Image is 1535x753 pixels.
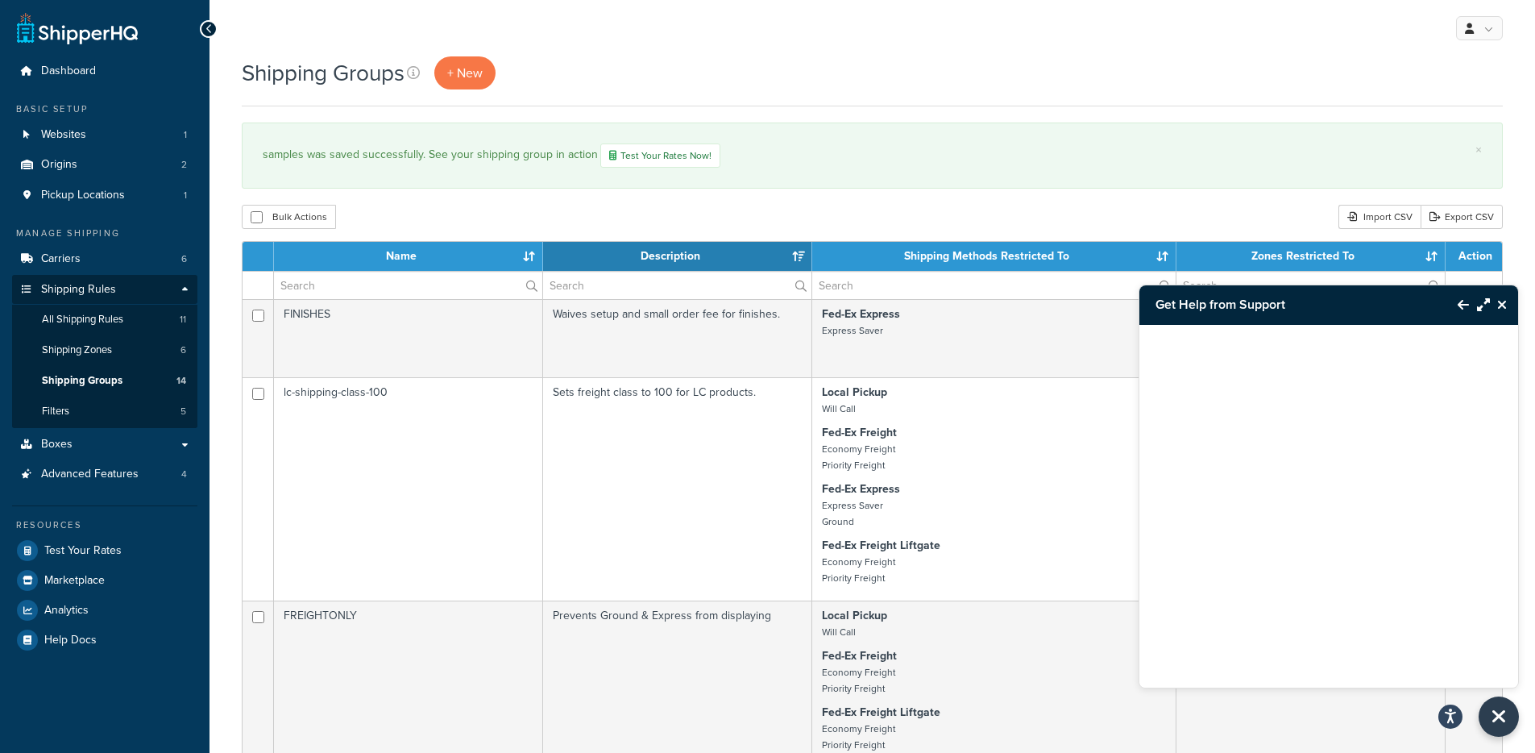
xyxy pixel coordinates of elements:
strong: Fed-Ex Freight [822,647,897,664]
li: Marketplace [12,566,197,595]
h1: Shipping Groups [242,57,404,89]
input: Search [274,272,542,299]
small: Will Call [822,625,856,639]
input: Search [812,272,1175,299]
span: 6 [181,252,187,266]
th: Shipping Methods Restricted To: activate to sort column ascending [812,242,1176,271]
th: Name: activate to sort column ascending [274,242,543,271]
span: Test Your Rates [44,544,122,558]
li: Shipping Groups [12,366,197,396]
a: All Shipping Rules 11 [12,305,197,335]
span: 5 [180,405,186,418]
a: Advanced Features 4 [12,460,197,489]
span: 14 [176,374,186,388]
li: Filters [12,397,197,426]
span: 2 [181,158,187,172]
a: Shipping Groups 14 [12,366,197,396]
strong: Fed-Ex Freight Liftgate [822,704,940,721]
a: Filters 5 [12,397,197,426]
strong: Fed-Ex Express [822,481,900,497]
div: Import CSV [1338,205,1421,229]
input: Search [543,272,811,299]
small: Express Saver [822,323,883,338]
a: Help Docs [12,626,197,655]
span: 6 [180,343,186,357]
li: Carriers [12,244,197,274]
a: Carriers 6 [12,244,197,274]
td: lc-shipping-class-100 [274,377,543,601]
li: Advanced Features [12,460,197,489]
a: Export CSV [1421,205,1503,229]
td: Sets freight class to 100 for LC products. [543,377,812,601]
div: Manage Shipping [12,227,197,240]
a: Test Your Rates Now! [600,144,720,168]
a: Shipping Zones 6 [12,335,197,365]
span: Shipping Zones [42,343,112,357]
a: Origins 2 [12,150,197,180]
input: Search [1176,272,1445,299]
span: All Shipping Rules [42,313,123,327]
div: samples was saved successfully. See your shipping group in action [263,144,1482,168]
span: Origins [41,158,77,172]
span: Help Docs [44,634,97,647]
button: Maximize Resource Center [1469,286,1490,323]
a: Boxes [12,430,197,460]
span: + New [447,64,483,82]
th: Zones Restricted To: activate to sort column ascending [1176,242,1446,271]
span: Advanced Features [41,468,139,481]
strong: Fed-Ex Freight Liftgate [822,537,940,554]
span: Dashboard [41,64,96,78]
button: Close Resource Center [1490,295,1518,314]
span: Shipping Groups [42,374,122,388]
small: Will Call [822,401,856,416]
span: 1 [184,189,187,202]
small: Economy Freight Priority Freight [822,665,895,696]
th: Description: activate to sort column ascending [543,242,812,271]
span: Filters [42,405,69,418]
td: FINISHES [274,299,543,377]
strong: Local Pickup [822,607,887,624]
th: Action [1446,242,1502,271]
td: Waives setup and small order fee for finishes. [543,299,812,377]
a: Shipping Rules [12,275,197,305]
span: Analytics [44,604,89,618]
span: Websites [41,128,86,142]
span: 4 [181,468,187,481]
a: + New [434,56,496,89]
small: Express Saver Ground [822,498,883,529]
li: Pickup Locations [12,181,197,210]
a: Dashboard [12,56,197,86]
span: Carriers [41,252,81,266]
small: Economy Freight Priority Freight [822,555,895,585]
strong: Fed-Ex Freight [822,424,897,441]
strong: Local Pickup [822,384,887,401]
div: Basic Setup [12,102,197,116]
a: Pickup Locations 1 [12,181,197,210]
li: Analytics [12,596,197,625]
span: 11 [180,313,186,327]
button: Close Resource Center [1479,697,1519,737]
a: × [1475,144,1482,156]
small: Economy Freight Priority Freight [822,442,895,472]
span: Shipping Rules [41,283,116,297]
h3: Get Help from Support [1139,285,1442,324]
li: Websites [12,120,197,150]
div: Resources [12,518,197,532]
a: Websites 1 [12,120,197,150]
span: Pickup Locations [41,189,125,202]
li: All Shipping Rules [12,305,197,335]
a: ShipperHQ Home [17,12,138,44]
strong: Fed-Ex Express [822,306,900,322]
li: Shipping Rules [12,275,197,428]
li: Origins [12,150,197,180]
button: Bulk Actions [242,205,336,229]
span: Marketplace [44,574,105,588]
small: Economy Freight Priority Freight [822,722,895,752]
span: Boxes [41,438,73,451]
a: Test Your Rates [12,536,197,565]
span: 1 [184,128,187,142]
